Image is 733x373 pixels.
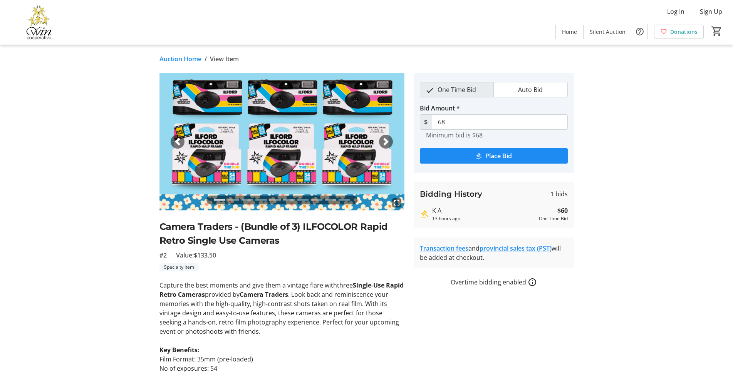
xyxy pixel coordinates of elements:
h2: Camera Traders - (Bundle of 3) ILFOCOLOR Rapid Retro Single Use Cameras [159,220,404,248]
strong: Camera Traders [240,290,288,299]
a: Donations [654,25,704,39]
a: Silent Auction [584,25,632,39]
button: Place Bid [420,148,568,164]
strong: $60 [557,206,568,215]
span: 1 bids [550,189,568,199]
span: Log In [667,7,684,16]
span: View Item [210,54,239,64]
span: One Time Bid [433,82,481,97]
span: Place Bid [485,151,512,161]
strong: Key Benefits: [159,346,200,354]
div: 13 hours ago [432,215,536,222]
tr-label-badge: Specialty Item [159,263,199,271]
div: K A [432,206,536,215]
button: Log In [661,5,691,18]
strong: Rapid Retro Cameras [159,281,404,299]
span: Donations [670,28,698,36]
a: Home [556,25,583,39]
tr-hint: Minimum bid is $68 [426,131,483,139]
a: Transaction fees [420,244,468,253]
a: Auction Home [159,54,201,64]
p: No of exposures: 54 [159,364,404,373]
img: Victoria Women In Need Community Cooperative's Logo [5,3,73,42]
span: Sign Up [700,7,722,16]
span: / [205,54,207,64]
span: #2 [159,251,167,260]
div: One Time Bid [539,215,568,222]
p: Film Format: 35mm (pre-loaded) [159,355,404,364]
mat-icon: Highest bid [420,209,429,219]
h3: Bidding History [420,188,482,200]
u: three [337,281,353,289]
div: Overtime bidding enabled [414,278,574,287]
span: Value: $133.50 [176,251,216,260]
label: Bid Amount * [420,104,460,113]
mat-icon: fullscreen [392,198,401,207]
span: Auto Bid [513,82,547,97]
a: How overtime bidding works for silent auctions [528,278,537,287]
span: Silent Auction [590,28,626,36]
div: and will be added at checkout. [420,244,568,262]
span: $ [420,114,432,130]
button: Sign Up [694,5,728,18]
button: Cart [710,24,724,38]
button: Help [632,24,647,39]
strong: Single-Use [353,281,384,289]
a: provincial sales tax (PST) [480,244,552,253]
span: Home [562,28,577,36]
img: Image [159,73,404,211]
p: Capture the best moments and give them a vintage flare with provided by . Look back and reminisce... [159,281,404,336]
